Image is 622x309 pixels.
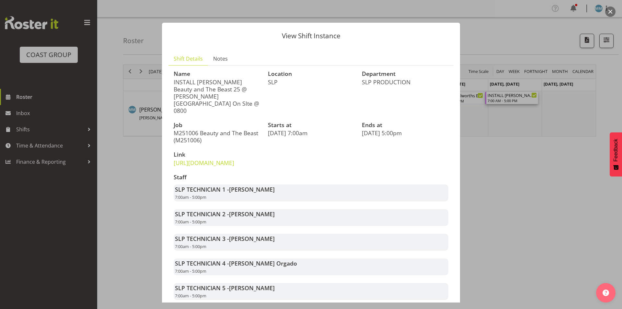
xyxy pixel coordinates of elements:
span: [PERSON_NAME] [229,284,275,292]
strong: SLP TECHNICIAN 5 - [175,284,275,292]
h3: Link [174,151,260,158]
p: View Shift Instance [168,32,454,39]
span: [PERSON_NAME] [229,210,275,218]
h3: Name [174,71,260,77]
span: 7:00am - 5:00pm [175,293,206,299]
img: help-xxl-2.png [603,290,609,296]
p: SLP [268,78,354,86]
span: 7:00am - 5:00pm [175,268,206,274]
span: 7:00am - 5:00pm [175,194,206,200]
strong: SLP TECHNICIAN 1 - [175,185,275,193]
p: [DATE] 5:00pm [362,129,448,137]
span: [PERSON_NAME] [229,185,275,193]
p: INSTALL [PERSON_NAME] Beauty and The Beast 25 @ [PERSON_NAME][GEOGRAPHIC_DATA] On SIte @ 0800 [174,78,260,114]
span: 7:00am - 5:00pm [175,219,206,225]
span: [PERSON_NAME] [229,235,275,243]
span: Shift Details [174,55,203,63]
a: [URL][DOMAIN_NAME] [174,159,234,167]
h3: Location [268,71,354,77]
strong: SLP TECHNICIAN 2 - [175,210,275,218]
h3: Staff [174,174,448,181]
p: M251006 Beauty and The Beast (M251006) [174,129,260,144]
span: Notes [213,55,228,63]
h3: Ends at [362,122,448,128]
p: SLP PRODUCTION [362,78,448,86]
h3: Job [174,122,260,128]
span: Feedback [613,139,619,161]
span: [PERSON_NAME] Orgado [229,259,297,267]
strong: SLP TECHNICIAN 4 - [175,259,297,267]
p: [DATE] 7:00am [268,129,354,137]
button: Feedback - Show survey [610,132,622,176]
h3: Starts at [268,122,354,128]
span: 7:00am - 5:00pm [175,244,206,249]
h3: Department [362,71,448,77]
strong: SLP TECHNICIAN 3 - [175,235,275,243]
